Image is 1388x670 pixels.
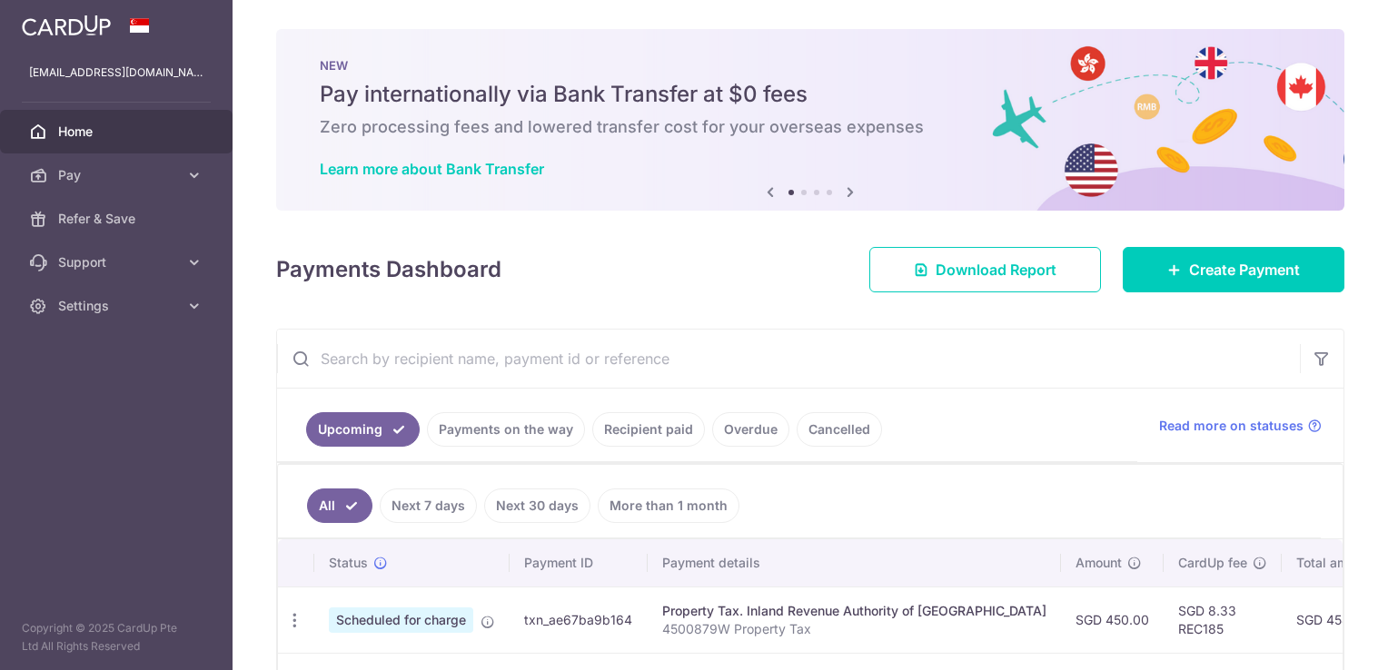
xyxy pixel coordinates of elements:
span: Read more on statuses [1159,417,1304,435]
span: Create Payment [1189,259,1300,281]
a: Read more on statuses [1159,417,1322,435]
span: Total amt. [1296,554,1356,572]
img: CardUp [22,15,111,36]
img: Bank transfer banner [276,29,1344,211]
span: CardUp fee [1178,554,1247,572]
a: Next 7 days [380,488,477,523]
p: 4500879W Property Tax [662,620,1046,638]
span: Pay [58,166,178,184]
div: Property Tax. Inland Revenue Authority of [GEOGRAPHIC_DATA] [662,602,1046,620]
h6: Zero processing fees and lowered transfer cost for your overseas expenses [320,116,1301,138]
a: More than 1 month [598,488,739,523]
span: Support [58,253,178,271]
a: Overdue [712,412,789,447]
h5: Pay internationally via Bank Transfer at $0 fees [320,80,1301,109]
a: Next 30 days [484,488,590,523]
span: Amount [1076,554,1122,572]
a: All [307,488,372,523]
p: NEW [320,58,1301,73]
span: Download Report [936,259,1056,281]
input: Search by recipient name, payment id or reference [277,330,1300,388]
td: txn_ae67ba9b164 [510,586,648,653]
th: Payment details [648,539,1061,586]
span: Home [58,123,178,141]
span: Scheduled for charge [329,607,473,633]
a: Download Report [869,247,1101,292]
a: Recipient paid [592,412,705,447]
td: SGD 8.33 REC185 [1164,586,1282,653]
span: Settings [58,297,178,315]
h4: Payments Dashboard [276,253,501,286]
p: [EMAIL_ADDRESS][DOMAIN_NAME] [29,64,203,82]
a: Cancelled [797,412,882,447]
td: SGD 450.00 [1061,586,1164,653]
span: Status [329,554,368,572]
th: Payment ID [510,539,648,586]
a: Learn more about Bank Transfer [320,160,544,178]
a: Upcoming [306,412,420,447]
a: Payments on the way [427,412,585,447]
a: Create Payment [1123,247,1344,292]
span: Refer & Save [58,210,178,228]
